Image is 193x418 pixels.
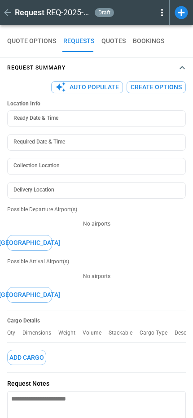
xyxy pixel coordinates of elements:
h4: Request Summary [7,66,66,70]
p: Possible Departure Airport(s) [7,206,186,213]
p: Dimensions [22,330,58,336]
input: Choose date [7,110,180,127]
p: No airports [7,273,186,280]
p: No airports [7,220,186,228]
p: Volume [83,330,109,336]
p: Cargo Type [140,330,175,336]
button: [GEOGRAPHIC_DATA] [7,287,52,303]
button: [GEOGRAPHIC_DATA] [7,235,52,251]
button: Add Cargo [7,350,46,366]
p: Stackable [109,330,140,336]
p: Possible Arrival Airport(s) [7,258,186,266]
h6: Cargo Details [7,318,186,324]
button: Create Options [127,81,186,93]
span: draft [96,9,112,16]
h6: Location Info [7,100,186,107]
input: Choose date [7,134,180,151]
button: QUOTE OPTIONS [7,30,56,52]
p: Request Notes [7,380,186,388]
button: BOOKINGS [133,30,164,52]
h2: REQ-2025-011294 [46,7,91,18]
button: Auto Populate [51,81,123,93]
h1: Request [15,7,44,18]
p: Qty [7,330,22,336]
p: Weight [58,330,83,336]
button: REQUESTS [63,30,94,52]
button: QUOTES [101,30,126,52]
